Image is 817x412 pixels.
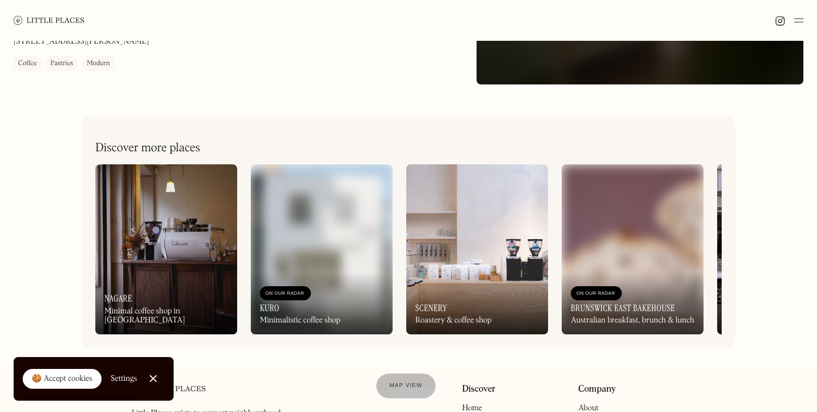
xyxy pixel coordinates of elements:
[576,288,616,299] div: On Our Radar
[260,303,279,313] h3: Kuro
[415,303,447,313] h3: Scenery
[251,164,393,334] a: On Our RadarKuroMinimalistic coffee shop
[95,164,237,334] a: NagareMinimal coffee shop in [GEOGRAPHIC_DATA]
[142,367,165,390] a: Close Cookie Popup
[266,288,305,299] div: On Our Radar
[578,404,599,412] a: About
[95,141,200,155] h2: Discover more places
[562,164,704,334] a: On Our RadarBrunswick East BakehouseAustralian breakfast, brunch & lunch
[18,58,37,69] div: Coffee
[376,373,436,398] a: Map view
[50,58,73,69] div: Pastries
[104,293,132,304] h3: Nagare
[571,316,694,325] div: Australian breakfast, brunch & lunch
[415,316,491,325] div: Roastery & coffee shop
[462,404,482,412] a: Home
[571,303,675,313] h3: Brunswick East Bakehouse
[390,383,423,389] span: Map view
[104,307,228,326] div: Minimal coffee shop in [GEOGRAPHIC_DATA]
[14,36,149,48] p: [STREET_ADDRESS][PERSON_NAME]
[462,384,495,395] a: Discover
[111,366,137,392] a: Settings
[32,373,92,385] div: 🍪 Accept cookies
[111,375,137,383] div: Settings
[87,58,110,69] div: Modern
[578,384,616,395] a: Company
[23,369,102,389] a: 🍪 Accept cookies
[406,164,548,334] a: SceneryRoastery & coffee shop
[260,316,340,325] div: Minimalistic coffee shop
